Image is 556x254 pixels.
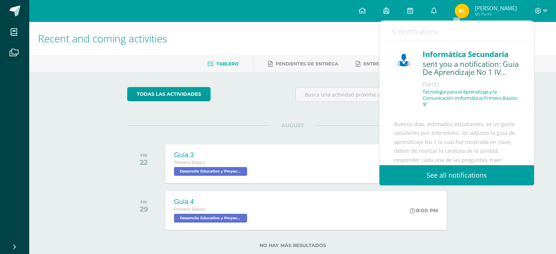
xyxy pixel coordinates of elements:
[216,61,238,67] span: Tablero
[140,158,148,167] div: 22
[207,58,238,70] a: Tablero
[423,81,519,88] div: [DATE]
[410,207,438,214] div: 8:00 PM
[379,165,534,185] a: See all notifications
[399,27,438,36] span: Notifications
[423,60,519,77] div: sent you a notification: Guia De Aprendizaje No 1 IV Unidad
[423,49,519,60] div: Informática Secundaria
[363,61,396,67] span: Entregadas
[276,61,338,67] span: Pendientes de entrega
[174,160,205,165] span: Primero Básico
[174,151,249,159] div: Guía 3
[457,27,521,35] span: unread notifications
[127,87,211,101] a: todas las Actividades
[457,27,467,35] span: 155
[174,214,247,223] span: Desarrollo Educativo y Proyecto de Vida 'B'
[268,58,338,70] a: Pendientes de entrega
[140,200,148,205] div: FRI
[174,167,247,176] span: Desarrollo Educativo y Proyecto de Vida 'B'
[394,50,413,70] img: 6ed6846fa57649245178fca9fc9a58dd.png
[140,153,148,158] div: FRI
[296,87,458,102] input: Busca una actividad próxima aquí...
[174,207,205,212] span: Primero Básico
[38,31,167,45] span: Recent and coming activities
[475,4,517,12] span: [PERSON_NAME]
[174,198,249,206] div: Guía 4
[455,4,469,18] img: 5e2cd4cd3dda3d6388df45b6c29225db.png
[127,243,458,248] label: No hay más resultados
[423,89,519,107] p: Tecnología para el Aprendizaje y la Comunicación (Informática) Primero Básico ‘B’
[140,205,148,213] div: 29
[356,58,396,70] a: Entregadas
[475,11,517,17] span: Mi Perfil
[270,122,316,129] span: AUGUST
